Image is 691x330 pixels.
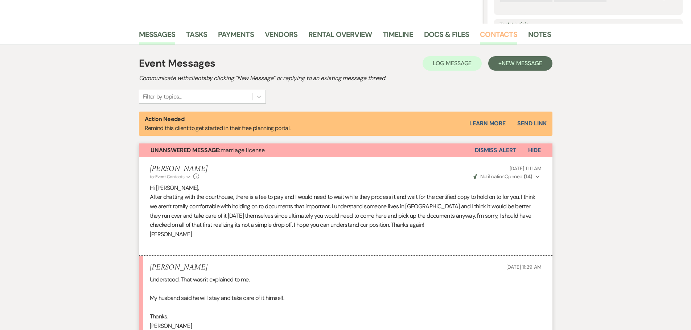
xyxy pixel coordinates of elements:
span: Hi [PERSON_NAME], [150,184,199,192]
strong: ( 14 ) [524,173,532,180]
span: to: Event Contacts [150,174,185,180]
div: Filter by topics... [143,92,182,101]
span: New Message [502,59,542,67]
a: Vendors [265,29,297,45]
a: Tasks [186,29,207,45]
a: Notes [528,29,551,45]
a: Contacts [480,29,517,45]
span: [DATE] 11:11 AM [510,165,542,172]
p: Remind this client to get started in their free planning portal. [145,114,291,133]
a: Payments [218,29,254,45]
a: Messages [139,29,176,45]
a: Timeline [383,29,413,45]
button: +New Message [488,56,552,71]
h5: [PERSON_NAME] [150,263,207,272]
span: Log Message [433,59,472,67]
button: NotificationOpened (14) [472,173,541,180]
span: Notification [480,173,505,180]
span: marriage license [151,146,265,154]
span: Opened [473,173,532,180]
span: After chatting with the courthouse, there is a fee to pay and I would need to wait while they pro... [150,193,535,229]
button: Send Link [517,121,546,126]
h5: [PERSON_NAME] [150,164,207,174]
button: to: Event Contacts [150,174,192,180]
button: Log Message [423,56,482,71]
a: Rental Overview [308,29,372,45]
span: Hide [528,146,541,154]
strong: Action Needed [145,115,185,123]
a: Docs & Files [424,29,469,45]
label: Task List(s): [499,20,677,30]
h1: Event Messages [139,56,215,71]
strong: Unanswered Message: [151,146,221,154]
button: Unanswered Message:marriage license [139,143,475,157]
button: Hide [517,143,552,157]
span: [DATE] 11:29 AM [506,264,542,270]
a: Learn More [469,119,506,128]
button: Dismiss Alert [475,143,517,157]
span: [PERSON_NAME] [150,230,192,238]
h2: Communicate with clients by clicking "New Message" or replying to an existing message thread. [139,74,552,83]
